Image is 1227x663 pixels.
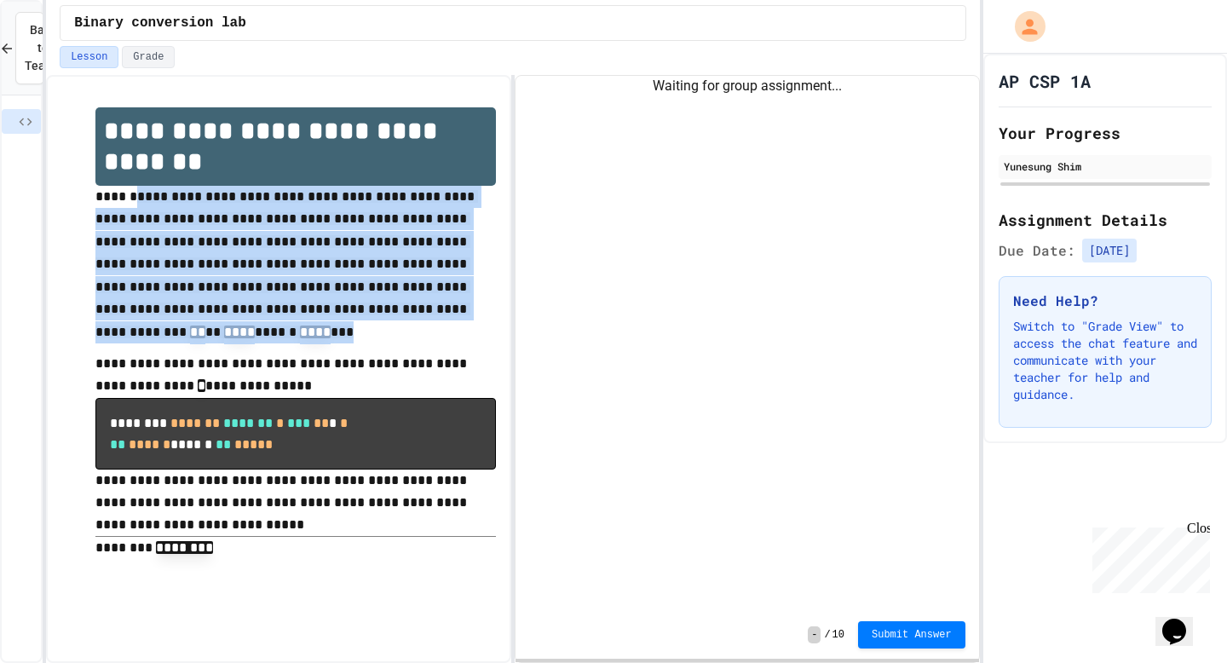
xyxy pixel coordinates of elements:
div: Waiting for group assignment... [516,76,979,96]
h2: Your Progress [999,121,1212,145]
div: Chat with us now!Close [7,7,118,108]
span: Due Date: [999,240,1075,261]
span: Back to Teams [25,21,61,75]
span: - [808,626,821,643]
span: Binary conversion lab [74,13,246,33]
span: Submit Answer [872,628,952,642]
h3: Need Help? [1013,291,1197,311]
p: Switch to "Grade View" to access the chat feature and communicate with your teacher for help and ... [1013,318,1197,403]
span: 10 [832,628,844,642]
button: Back to Teams [15,12,44,84]
iframe: chat widget [1086,521,1210,593]
span: / [824,628,830,642]
button: Lesson [60,46,118,68]
div: My Account [997,7,1050,46]
iframe: chat widget [1155,595,1210,646]
div: Yunesung Shim [1004,159,1207,174]
h1: AP CSP 1A [999,69,1091,93]
h2: Assignment Details [999,208,1212,232]
button: Submit Answer [858,621,965,649]
button: Grade [122,46,175,68]
span: [DATE] [1082,239,1137,262]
